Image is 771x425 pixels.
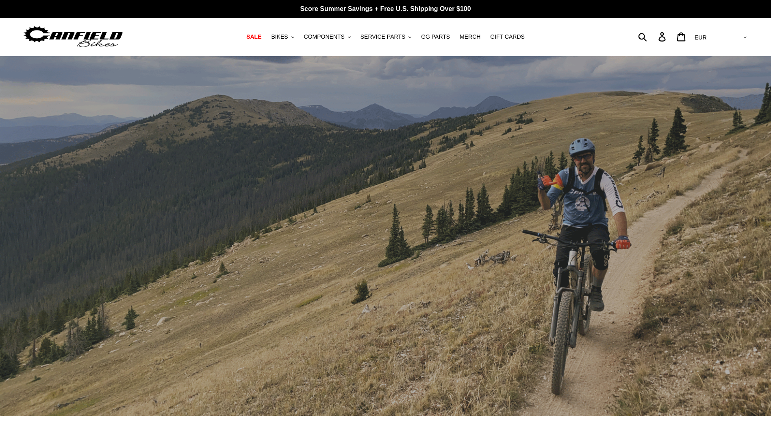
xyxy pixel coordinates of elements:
[300,31,355,42] button: COMPONENTS
[490,33,525,40] span: GIFT CARDS
[456,31,484,42] a: MERCH
[421,33,450,40] span: GG PARTS
[460,33,480,40] span: MERCH
[271,33,288,40] span: BIKES
[643,28,663,46] input: Search
[246,33,261,40] span: SALE
[242,31,265,42] a: SALE
[356,31,415,42] button: SERVICE PARTS
[267,31,298,42] button: BIKES
[22,24,124,50] img: Canfield Bikes
[361,33,405,40] span: SERVICE PARTS
[304,33,345,40] span: COMPONENTS
[417,31,454,42] a: GG PARTS
[486,31,529,42] a: GIFT CARDS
